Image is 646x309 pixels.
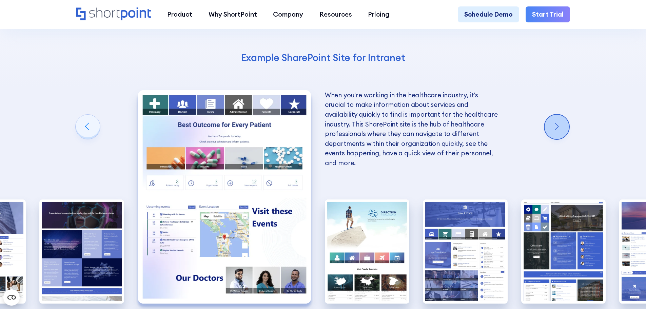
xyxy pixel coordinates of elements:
img: Best SharePoint Intranet Example Technology [39,199,124,304]
div: Company [273,9,303,19]
div: Previous slide [76,115,100,139]
div: 5 / 10 [39,199,124,304]
div: Pricing [368,9,389,19]
a: Company [265,6,311,23]
div: Resources [319,9,352,19]
a: Why ShortPoint [200,6,265,23]
div: 6 / 10 [138,90,311,304]
a: Schedule Demo [458,6,519,23]
a: Pricing [360,6,398,23]
iframe: Chat Widget [612,276,646,309]
button: Open CMP widget [3,289,20,306]
div: Product [167,9,192,19]
div: 8 / 10 [423,199,508,304]
div: Next slide [545,115,569,139]
div: Why ShortPoint [209,9,257,19]
div: 7 / 10 [325,199,410,304]
img: Intranet Page Example Legal [423,199,508,304]
a: Product [159,6,200,23]
img: Intranet Site Example SharePoint Real Estate [521,199,606,304]
h4: Example SharePoint Site for Intranet [141,51,505,64]
img: Best SharePoint Intranet Travel [325,199,410,304]
a: Home [76,7,151,21]
img: Best Intranet Example Healthcare [138,90,311,304]
div: 9 / 10 [521,199,606,304]
a: Resources [311,6,360,23]
p: When you're working in the healthcare industry, it's crucial to make information about services a... [325,90,498,168]
a: Start Trial [526,6,570,23]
